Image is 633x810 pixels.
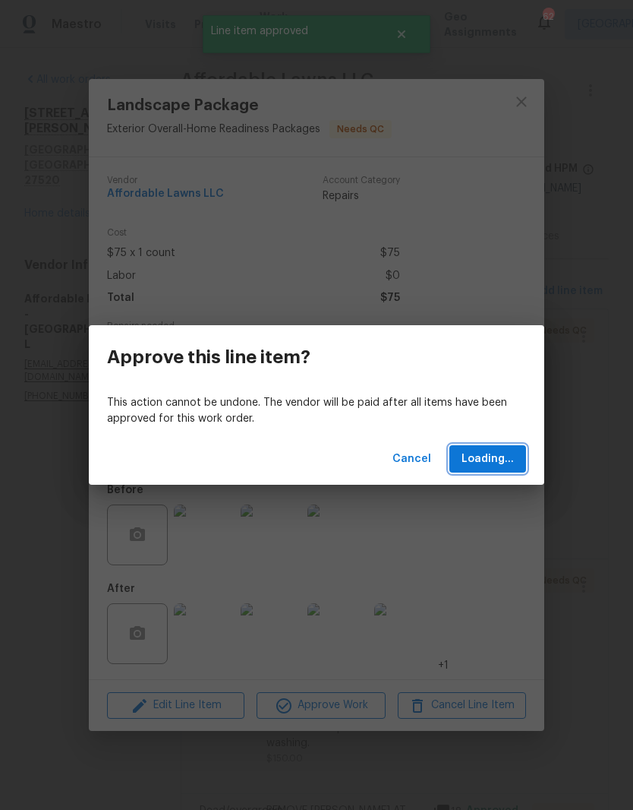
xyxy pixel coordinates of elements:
button: Cancel [386,445,437,473]
p: This action cannot be undone. The vendor will be paid after all items have been approved for this... [107,395,526,427]
button: Loading... [449,445,526,473]
h3: Approve this line item? [107,346,310,368]
span: Cancel [392,450,431,469]
span: Loading... [461,450,514,469]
